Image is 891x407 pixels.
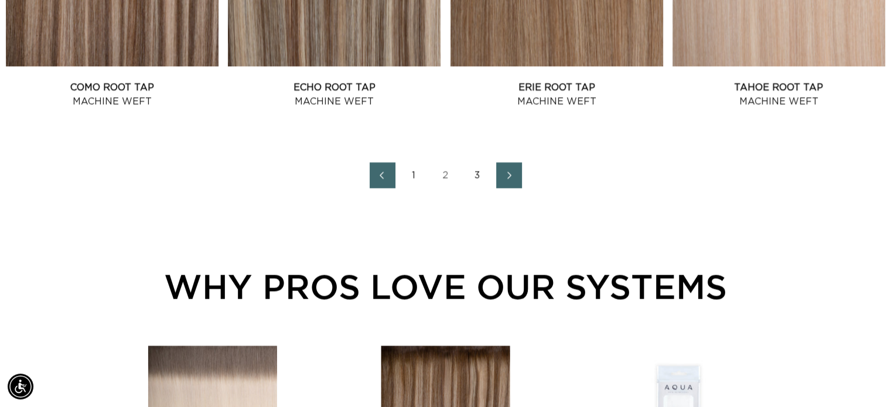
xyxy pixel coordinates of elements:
[401,162,427,188] a: Page 1
[228,80,441,108] a: Echo Root Tap Machine Weft
[672,80,885,108] a: Tahoe Root Tap Machine Weft
[70,261,821,312] div: WHY PROS LOVE OUR SYSTEMS
[465,162,490,188] a: Page 3
[6,162,885,188] nav: Pagination
[832,351,891,407] iframe: Chat Widget
[370,162,395,188] a: Previous page
[6,80,219,108] a: Como Root Tap Machine Weft
[433,162,459,188] a: Page 2
[8,374,33,399] div: Accessibility Menu
[496,162,522,188] a: Next page
[450,80,663,108] a: Erie Root Tap Machine Weft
